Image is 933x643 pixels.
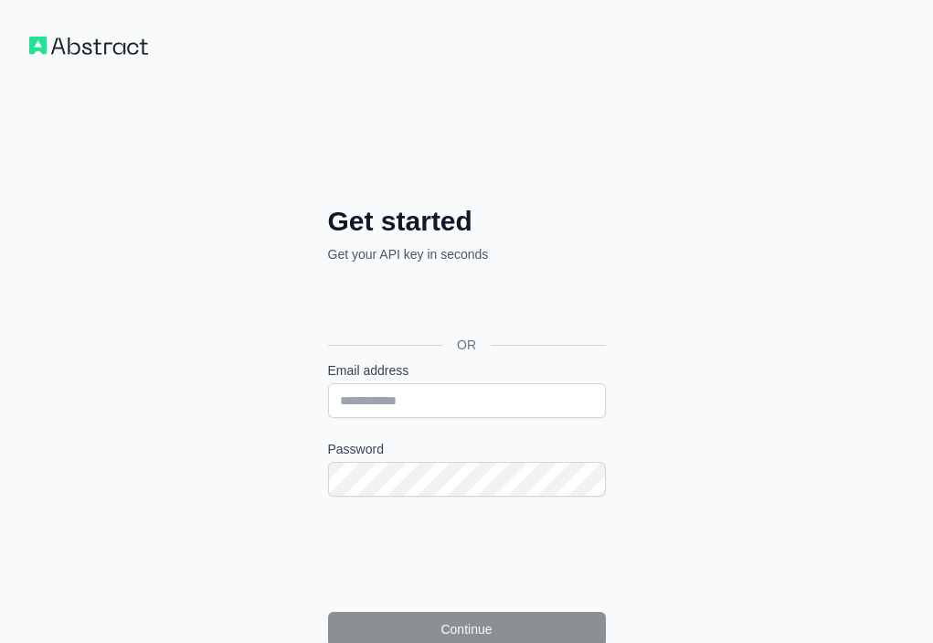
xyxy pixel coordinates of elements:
label: Email address [328,361,606,380]
iframe: reCAPTCHA [328,519,606,590]
span: OR [442,336,491,354]
img: Workflow [29,37,148,55]
label: Password [328,440,606,458]
p: Get your API key in seconds [328,245,606,263]
iframe: Przycisk Zaloguj się przez Google [319,284,611,324]
h2: Get started [328,205,606,238]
